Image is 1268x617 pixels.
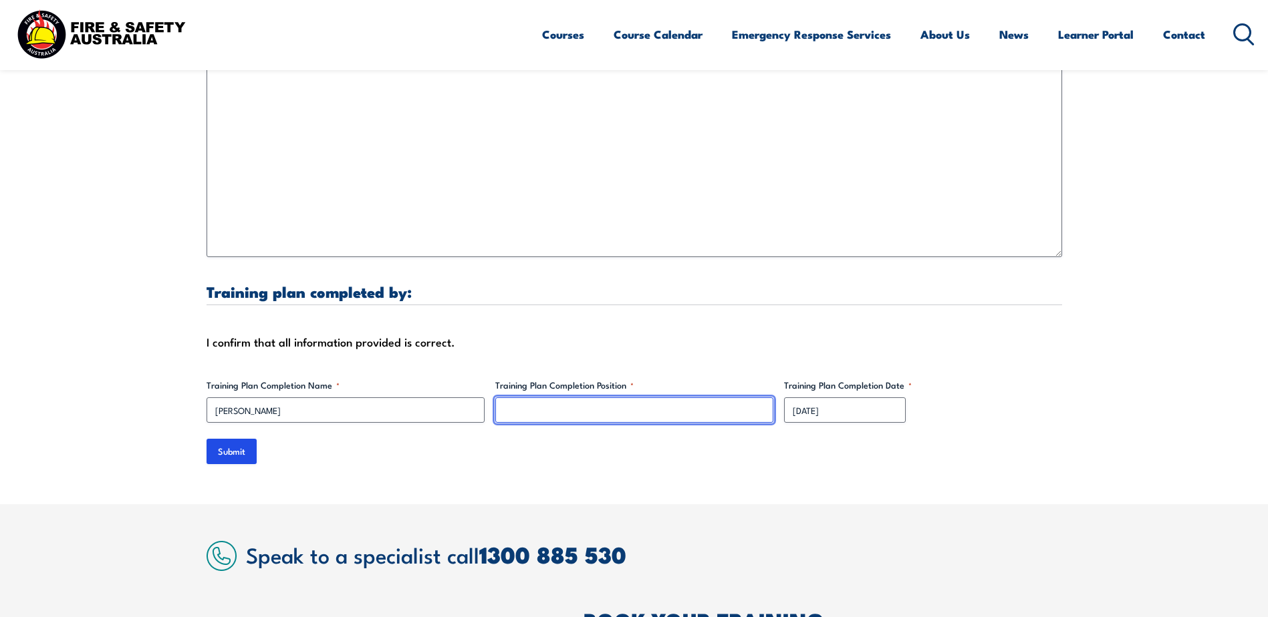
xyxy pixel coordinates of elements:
[1058,17,1134,52] a: Learner Portal
[207,332,1062,352] div: I confirm that all information provided is correct.
[495,379,773,392] label: Training Plan Completion Position
[479,536,626,572] a: 1300 885 530
[999,17,1029,52] a: News
[207,379,485,392] label: Training Plan Completion Name
[207,439,257,464] input: Submit
[614,17,703,52] a: Course Calendar
[784,397,906,423] input: dd/mm/yyyy
[1163,17,1205,52] a: Contact
[246,542,1062,566] h2: Speak to a specialist call
[920,17,970,52] a: About Us
[784,379,1062,392] label: Training Plan Completion Date
[542,17,584,52] a: Courses
[732,17,891,52] a: Emergency Response Services
[207,284,1062,299] h3: Training plan completed by:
